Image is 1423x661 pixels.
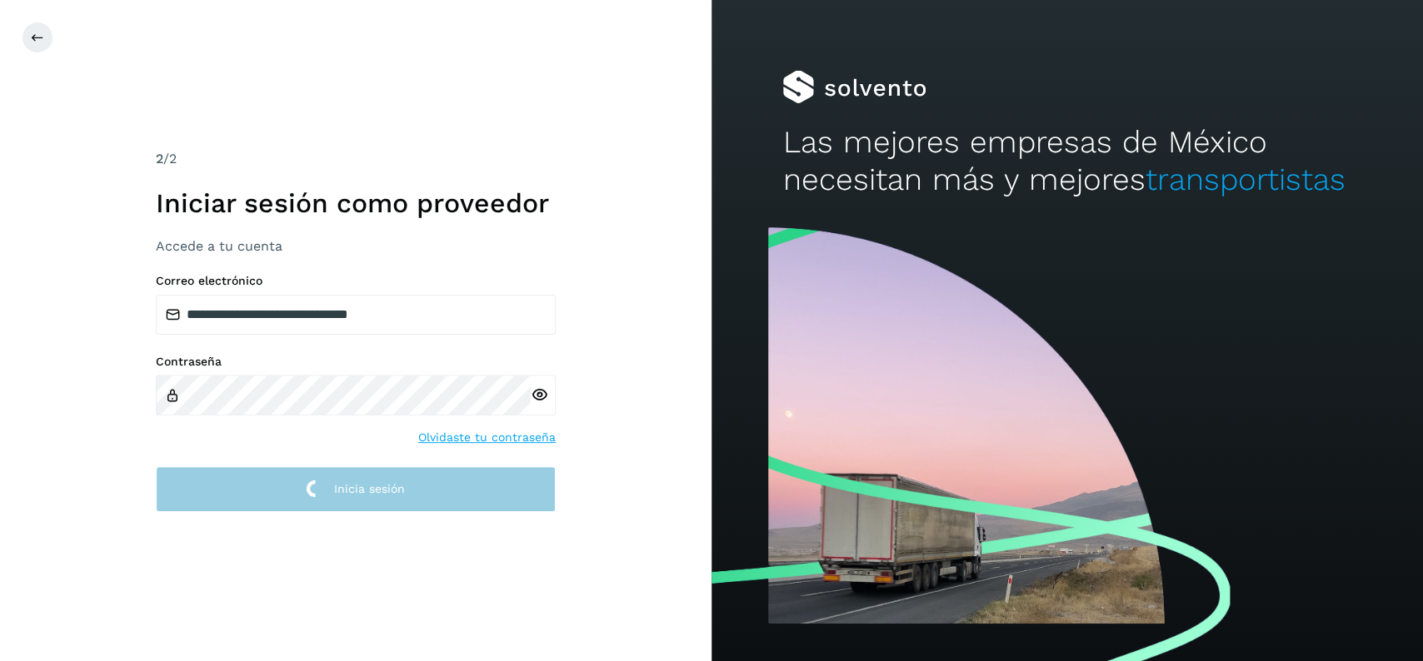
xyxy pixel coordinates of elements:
[1145,162,1345,197] span: transportistas
[156,274,556,288] label: Correo electrónico
[418,429,556,446] a: Olvidaste tu contraseña
[156,187,556,219] h1: Iniciar sesión como proveedor
[782,124,1351,198] h2: Las mejores empresas de México necesitan más y mejores
[156,355,556,369] label: Contraseña
[156,149,556,169] div: /2
[156,151,163,166] span: 2
[334,483,405,495] span: Inicia sesión
[156,466,556,512] button: Inicia sesión
[156,238,556,254] h3: Accede a tu cuenta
